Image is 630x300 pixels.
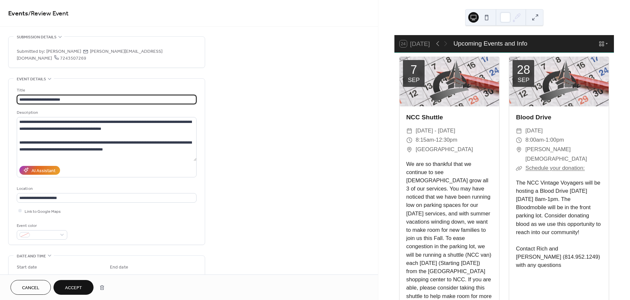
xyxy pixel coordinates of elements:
button: AI Assistant [19,166,60,175]
span: [PERSON_NAME][DEMOGRAPHIC_DATA] [525,145,602,164]
div: Description [17,109,195,116]
div: ​ [406,135,412,145]
span: Date [110,272,119,279]
span: Submitted by: [PERSON_NAME] [PERSON_NAME][EMAIL_ADDRESS][DOMAIN_NAME] [17,48,197,62]
div: ​ [516,164,522,173]
span: Time [157,272,167,279]
a: Schedule your donation: [525,165,585,171]
span: [DATE] [525,126,543,136]
div: Sep [408,77,420,83]
span: Link to Google Maps [25,208,61,215]
button: Accept [53,280,94,295]
div: Start date [17,264,37,271]
div: The NCC Vintage Voyagers will be hosting a Blood Drive [DATE][DATE] 8am-1pm. The Bloodmobile will... [509,179,609,270]
a: Events [8,7,28,20]
span: 12:30pm [436,135,457,145]
div: Location [17,185,195,192]
span: Accept [65,285,82,291]
div: 28 [517,64,530,76]
div: ​ [406,145,412,154]
div: ​ [516,126,522,136]
span: [GEOGRAPHIC_DATA] [416,145,473,154]
span: / Review Event [28,7,69,20]
span: 8:15am [416,135,434,145]
span: Date and time [17,253,46,260]
div: Sep [517,77,529,83]
div: AI Assistant [31,167,55,174]
div: End date [110,264,128,271]
span: Event details [17,76,46,83]
div: ​ [516,145,522,154]
span: Cancel [22,285,39,291]
span: 8:00am [525,135,544,145]
div: NCC Shuttle [400,113,499,122]
span: [DATE] - [DATE] [416,126,455,136]
span: Submission details [17,34,56,41]
span: 1:00pm [546,135,564,145]
div: Upcoming Events and Info [453,39,527,49]
span: Date [17,272,26,279]
span: - [544,135,546,145]
a: Blood Drive [516,114,551,121]
div: 7 [410,64,417,76]
div: Event color [17,222,66,229]
div: Title [17,87,195,94]
span: 7243507269 [52,54,86,63]
span: Time [64,272,73,279]
div: ​ [406,126,412,136]
button: Cancel [10,280,51,295]
span: - [434,135,436,145]
div: ​ [516,135,522,145]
